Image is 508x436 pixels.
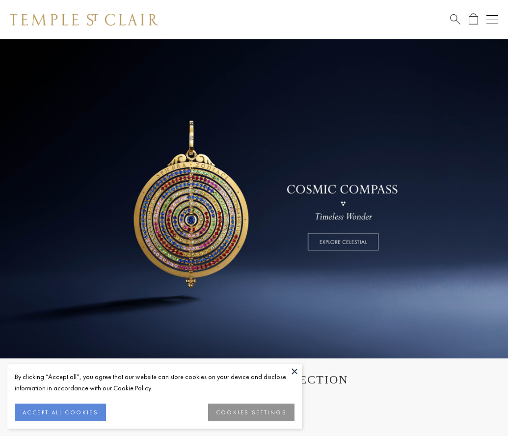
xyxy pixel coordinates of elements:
img: Temple St. Clair [10,14,158,26]
button: ACCEPT ALL COOKIES [15,404,106,421]
button: COOKIES SETTINGS [208,404,294,421]
div: By clicking “Accept all”, you agree that our website can store cookies on your device and disclos... [15,371,294,394]
a: Search [450,13,460,26]
button: Open navigation [486,14,498,26]
a: Open Shopping Bag [469,13,478,26]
